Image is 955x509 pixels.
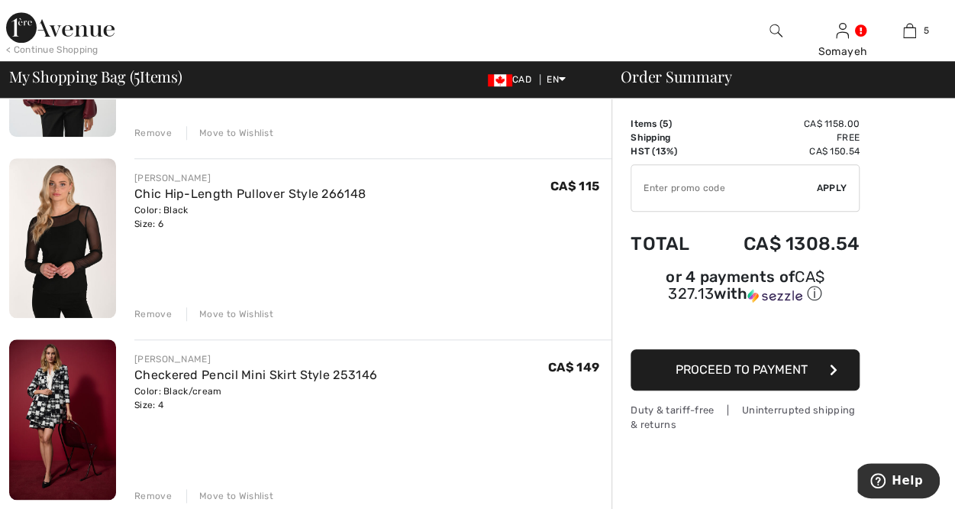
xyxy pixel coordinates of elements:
span: 5 [134,65,140,85]
span: CA$ 149 [548,360,599,374]
div: Move to Wishlist [186,489,273,503]
td: Shipping [631,131,708,144]
img: Canadian Dollar [488,74,512,86]
div: < Continue Shopping [6,43,98,57]
div: Duty & tariff-free | Uninterrupted shipping & returns [631,403,860,432]
td: Items ( ) [631,117,708,131]
td: CA$ 1158.00 [708,117,860,131]
a: Checkered Pencil Mini Skirt Style 253146 [134,368,377,382]
span: CA$ 327.13 [668,267,824,303]
img: 1ère Avenue [6,12,115,43]
td: Free [708,131,860,144]
td: CA$ 150.54 [708,144,860,158]
button: Proceed to Payment [631,349,860,391]
td: CA$ 1308.54 [708,218,860,270]
div: Color: Black Size: 6 [134,203,366,231]
img: Checkered Pencil Mini Skirt Style 253146 [9,339,116,500]
input: Promo code [631,165,817,211]
div: [PERSON_NAME] [134,171,366,185]
div: Remove [134,126,172,140]
div: Somayeh [810,44,876,60]
a: 5 [876,21,942,40]
div: [PERSON_NAME] [134,352,377,366]
span: 5 [663,118,668,129]
img: My Info [836,21,849,40]
img: Sezzle [747,289,802,303]
span: CA$ 115 [550,179,599,193]
a: Chic Hip-Length Pullover Style 266148 [134,186,366,201]
div: Move to Wishlist [186,126,273,140]
div: Move to Wishlist [186,307,273,321]
div: Remove [134,489,172,503]
span: Proceed to Payment [676,362,808,377]
div: Color: Black/cream Size: 4 [134,384,377,412]
a: Sign In [836,23,849,37]
div: Order Summary [602,69,946,84]
span: CAD [488,74,537,85]
img: search the website [769,21,782,40]
div: Remove [134,307,172,321]
div: or 4 payments ofCA$ 327.13withSezzle Click to learn more about Sezzle [631,270,860,310]
img: Chic Hip-Length Pullover Style 266148 [9,158,116,319]
span: My Shopping Bag ( Items) [9,69,182,84]
iframe: Opens a widget where you can find more information [857,463,940,501]
div: or 4 payments of with [631,270,860,304]
span: 5 [924,24,929,37]
img: My Bag [903,21,916,40]
td: HST (13%) [631,144,708,158]
span: EN [547,74,566,85]
td: Total [631,218,708,270]
span: Apply [817,181,847,195]
iframe: PayPal-paypal [631,310,860,344]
